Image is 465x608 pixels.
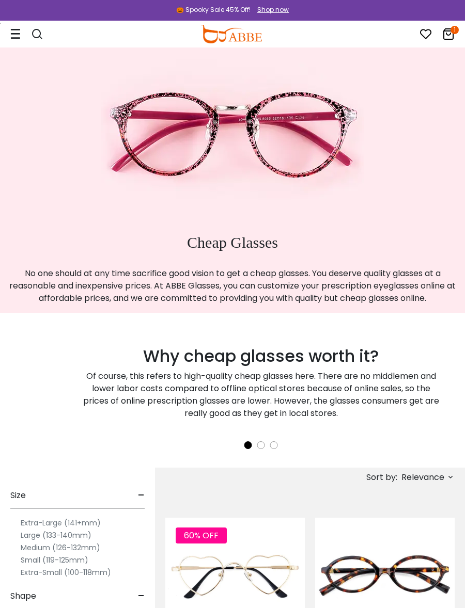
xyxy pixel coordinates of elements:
span: 60% OFF [176,527,227,543]
a: 1 [442,30,455,42]
span: - [138,483,145,508]
label: Large (133-140mm) [21,529,91,541]
label: Medium (126-132mm) [21,541,100,554]
span: Relevance [401,468,444,487]
i: 1 [451,26,459,34]
h2: Why cheap glasses worth it? [80,346,442,366]
img: abbeglasses.com [201,25,262,43]
div: 🎃 Spooky Sale 45% Off! [176,5,251,14]
img: cheap glasses [101,42,364,223]
div: Shop now [257,5,289,14]
span: Sort by: [366,471,397,483]
a: Shop now [252,5,289,14]
label: Small (119-125mm) [21,554,88,566]
span: Size [10,483,26,508]
label: Extra-Large (141+mm) [21,517,101,529]
p: No one should at any time sacrifice good vision to get a cheap glasses. You deserve quality glass... [5,267,460,305]
h1: Cheap Glasses [5,233,460,252]
label: Extra-Small (100-118mm) [21,566,111,579]
p: Of course, this refers to high-quality cheap glasses here. There are no middlemen and lower labor... [80,370,442,420]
